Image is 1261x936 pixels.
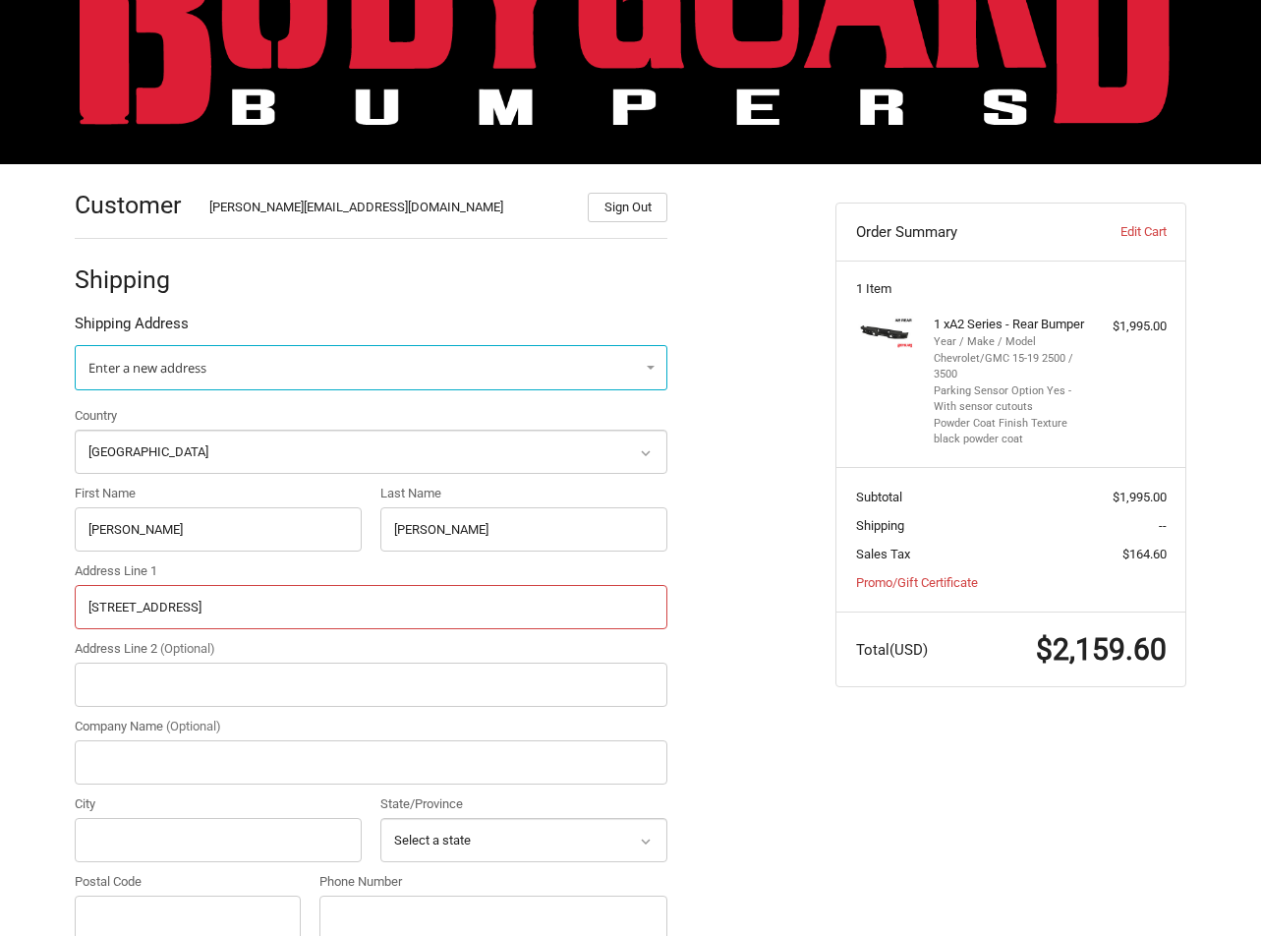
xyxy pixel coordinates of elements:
[1122,547,1167,561] span: $164.60
[380,484,667,503] label: Last Name
[75,872,301,892] label: Postal Code
[209,198,569,222] div: [PERSON_NAME][EMAIL_ADDRESS][DOMAIN_NAME]
[88,359,206,377] span: Enter a new address
[1159,518,1167,533] span: --
[856,222,1069,242] h3: Order Summary
[75,345,667,390] a: Enter or select a different address
[1113,490,1167,504] span: $1,995.00
[75,313,189,344] legend: Shipping Address
[856,490,902,504] span: Subtotal
[934,334,1084,383] li: Year / Make / Model Chevrolet/GMC 15-19 2500 / 3500
[856,547,910,561] span: Sales Tax
[75,561,667,581] label: Address Line 1
[160,641,215,656] small: (Optional)
[1089,317,1167,336] div: $1,995.00
[588,193,667,222] button: Sign Out
[75,639,667,659] label: Address Line 2
[1036,632,1167,667] span: $2,159.60
[75,717,667,736] label: Company Name
[934,383,1084,416] li: Parking Sensor Option Yes - With sensor cutouts
[1163,842,1261,936] iframe: Chat Widget
[934,317,1084,332] h4: 1 x A2 Series - Rear Bumper
[319,872,667,892] label: Phone Number
[75,794,362,814] label: City
[380,794,667,814] label: State/Province
[75,190,190,220] h2: Customer
[934,416,1084,448] li: Powder Coat Finish Texture black powder coat
[856,281,1167,297] h3: 1 Item
[75,406,667,426] label: Country
[75,264,190,295] h2: Shipping
[166,719,221,733] small: (Optional)
[856,575,978,590] a: Promo/Gift Certificate
[856,518,904,533] span: Shipping
[1068,222,1166,242] a: Edit Cart
[856,641,928,659] span: Total (USD)
[75,484,362,503] label: First Name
